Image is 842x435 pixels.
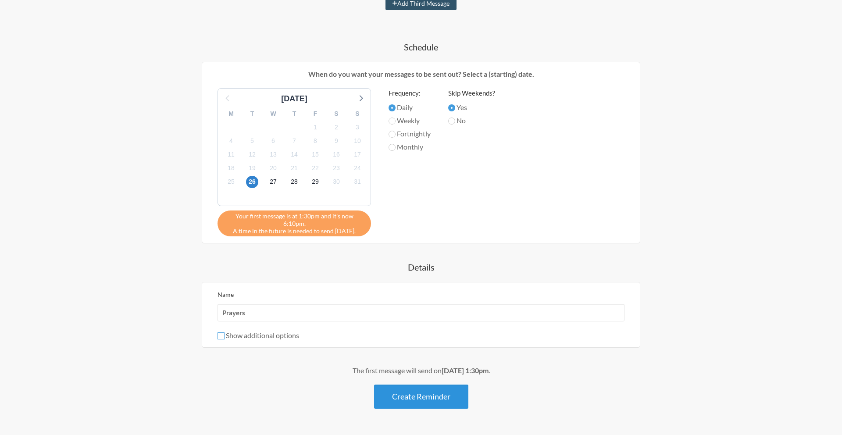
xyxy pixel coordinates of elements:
[351,135,364,147] span: Wednesday 10 September 2025
[448,118,455,125] input: No
[309,135,321,147] span: Monday 8 September 2025
[218,331,299,339] label: Show additional options
[309,121,321,133] span: Monday 1 September 2025
[224,212,364,227] span: Your first message is at 1:30pm and it's now 6:10pm.
[374,385,468,409] button: Create Reminder
[351,149,364,161] span: Wednesday 17 September 2025
[305,107,326,121] div: F
[267,162,279,175] span: Saturday 20 September 2025
[167,41,675,53] h4: Schedule
[389,88,431,98] label: Frequency:
[389,142,431,152] label: Monthly
[389,144,396,151] input: Monthly
[278,93,311,105] div: [DATE]
[225,135,237,147] span: Thursday 4 September 2025
[246,162,258,175] span: Friday 19 September 2025
[330,121,343,133] span: Tuesday 2 September 2025
[288,135,300,147] span: Sunday 7 September 2025
[267,149,279,161] span: Saturday 13 September 2025
[218,332,225,339] input: Show additional options
[448,88,495,98] label: Skip Weekends?
[330,176,343,188] span: Tuesday 30 September 2025
[225,176,237,188] span: Thursday 25 September 2025
[389,131,396,138] input: Fortnightly
[284,107,305,121] div: T
[351,176,364,188] span: Wednesday 1 October 2025
[221,107,242,121] div: M
[389,128,431,139] label: Fortnightly
[351,121,364,133] span: Wednesday 3 September 2025
[267,176,279,188] span: Saturday 27 September 2025
[448,115,495,126] label: No
[218,304,624,321] input: We suggest a 2 to 4 word name
[288,149,300,161] span: Sunday 14 September 2025
[242,107,263,121] div: T
[267,135,279,147] span: Saturday 6 September 2025
[309,176,321,188] span: Monday 29 September 2025
[263,107,284,121] div: W
[288,162,300,175] span: Sunday 21 September 2025
[448,104,455,111] input: Yes
[246,149,258,161] span: Friday 12 September 2025
[347,107,368,121] div: S
[167,365,675,376] div: The first message will send on .
[389,118,396,125] input: Weekly
[209,69,633,79] p: When do you want your messages to be sent out? Select a (starting) date.
[330,135,343,147] span: Tuesday 9 September 2025
[309,149,321,161] span: Monday 15 September 2025
[330,149,343,161] span: Tuesday 16 September 2025
[288,176,300,188] span: Sunday 28 September 2025
[330,162,343,175] span: Tuesday 23 September 2025
[225,162,237,175] span: Thursday 18 September 2025
[218,210,371,236] div: A time in the future is needed to send [DATE].
[389,104,396,111] input: Daily
[389,102,431,113] label: Daily
[309,162,321,175] span: Monday 22 September 2025
[246,176,258,188] span: Friday 26 September 2025
[167,261,675,273] h4: Details
[326,107,347,121] div: S
[389,115,431,126] label: Weekly
[351,162,364,175] span: Wednesday 24 September 2025
[218,291,234,298] label: Name
[442,366,489,374] strong: [DATE] 1:30pm
[225,149,237,161] span: Thursday 11 September 2025
[448,102,495,113] label: Yes
[246,135,258,147] span: Friday 5 September 2025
